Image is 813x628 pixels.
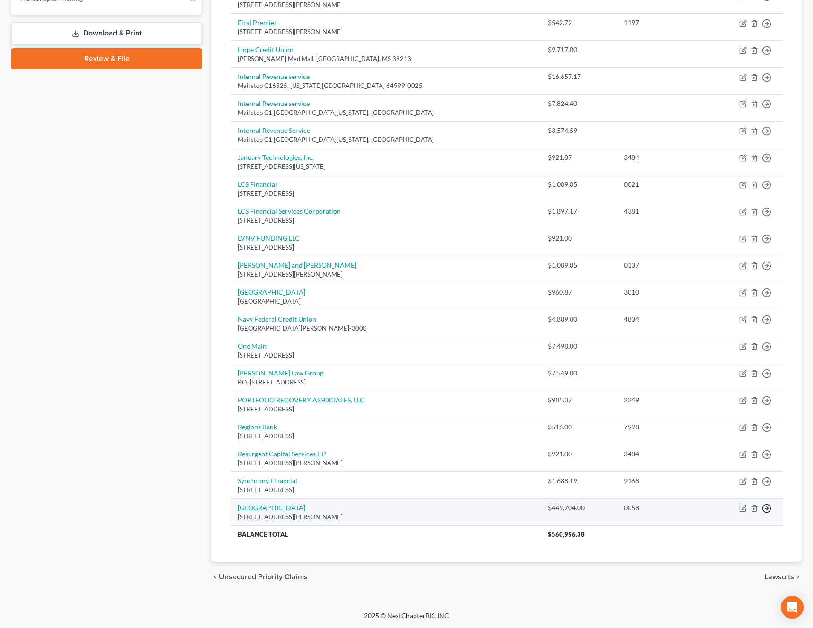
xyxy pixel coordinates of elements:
a: LCS Financial Services Corporation [238,207,341,215]
div: Mail stop C1 [GEOGRAPHIC_DATA][US_STATE], [GEOGRAPHIC_DATA] [238,135,533,144]
th: Balance Total [230,525,540,542]
div: [PERSON_NAME] Med Mall, [GEOGRAPHIC_DATA], MS 39213 [238,54,533,63]
div: $1,009.85 [548,180,609,189]
div: $1,688.19 [548,476,609,486]
div: 7998 [624,422,701,432]
div: [STREET_ADDRESS][US_STATE] [238,162,533,171]
a: [GEOGRAPHIC_DATA] [238,504,305,512]
a: Synchrony Financial [238,477,297,485]
a: LCS Financial [238,180,277,188]
div: $7,824.40 [548,99,609,108]
div: [STREET_ADDRESS] [238,405,533,414]
div: [STREET_ADDRESS] [238,432,533,441]
div: [GEOGRAPHIC_DATA][PERSON_NAME]-3000 [238,324,533,333]
div: [STREET_ADDRESS][PERSON_NAME] [238,27,533,36]
div: [STREET_ADDRESS] [238,216,533,225]
div: 4381 [624,207,701,216]
div: 1197 [624,18,701,27]
div: $9,717.00 [548,45,609,54]
div: $1,009.85 [548,261,609,270]
div: 3484 [624,153,701,162]
a: [GEOGRAPHIC_DATA] [238,288,305,296]
div: [GEOGRAPHIC_DATA] [238,297,533,306]
div: P.O. [STREET_ADDRESS] [238,378,533,387]
div: $3,574.59 [548,126,609,135]
a: One Main [238,342,267,350]
a: LVNV FUNDING LLC [238,234,300,242]
div: 3010 [624,288,701,297]
div: Mail stop C16525, [US_STATE][GEOGRAPHIC_DATA] 64999-0025 [238,81,533,90]
div: 4834 [624,314,701,324]
div: [STREET_ADDRESS] [238,189,533,198]
div: 2249 [624,395,701,405]
div: $7,549.00 [548,368,609,378]
div: $542.72 [548,18,609,27]
a: Review & File [11,48,202,69]
i: chevron_right [794,573,802,581]
div: $16,657.17 [548,72,609,81]
a: January Technologies, Inc. [238,153,314,161]
button: Lawsuits chevron_right [764,573,802,581]
div: $449,704.00 [548,503,609,513]
div: [STREET_ADDRESS][PERSON_NAME] [238,0,533,9]
div: [STREET_ADDRESS][PERSON_NAME] [238,513,533,522]
div: [STREET_ADDRESS][PERSON_NAME] [238,270,533,279]
div: [STREET_ADDRESS] [238,486,533,495]
div: 9168 [624,476,701,486]
a: Navy Federal Credit Union [238,315,316,323]
div: $921.87 [548,153,609,162]
div: $921.00 [548,234,609,243]
div: 3484 [624,449,701,459]
div: [STREET_ADDRESS] [238,351,533,360]
div: $516.00 [548,422,609,432]
a: Hope Credit Union [238,45,294,53]
span: Lawsuits [764,573,794,581]
a: Internal Revenue service [238,99,310,107]
div: $921.00 [548,449,609,459]
div: $960.87 [548,288,609,297]
div: $4,889.00 [548,314,609,324]
div: 0021 [624,180,701,189]
div: 0058 [624,503,701,513]
a: Internal Revenue service [238,72,310,80]
a: Regions Bank [238,423,277,431]
a: Internal Revenue Service [238,126,310,134]
i: chevron_left [211,573,219,581]
div: Mail stop C1 [GEOGRAPHIC_DATA][US_STATE], [GEOGRAPHIC_DATA] [238,108,533,117]
button: chevron_left Unsecured Priority Claims [211,573,308,581]
a: [PERSON_NAME] Law Group [238,369,324,377]
a: Resurgent Capital Services L.P [238,450,326,458]
a: First Premier [238,18,277,26]
div: $7,498.00 [548,341,609,351]
div: 0137 [624,261,701,270]
a: [PERSON_NAME] and [PERSON_NAME] [238,261,356,269]
a: Download & Print [11,22,202,44]
div: Open Intercom Messenger [781,596,804,619]
div: $1,897.17 [548,207,609,216]
div: [STREET_ADDRESS][PERSON_NAME] [238,459,533,468]
span: $560,996.38 [548,531,585,538]
span: Unsecured Priority Claims [219,573,308,581]
div: 2025 © NextChapterBK, INC [137,611,676,628]
div: [STREET_ADDRESS] [238,243,533,252]
a: PORTFOLIO RECOVERY ASSOCIATES, LLC [238,396,364,404]
div: $985.37 [548,395,609,405]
